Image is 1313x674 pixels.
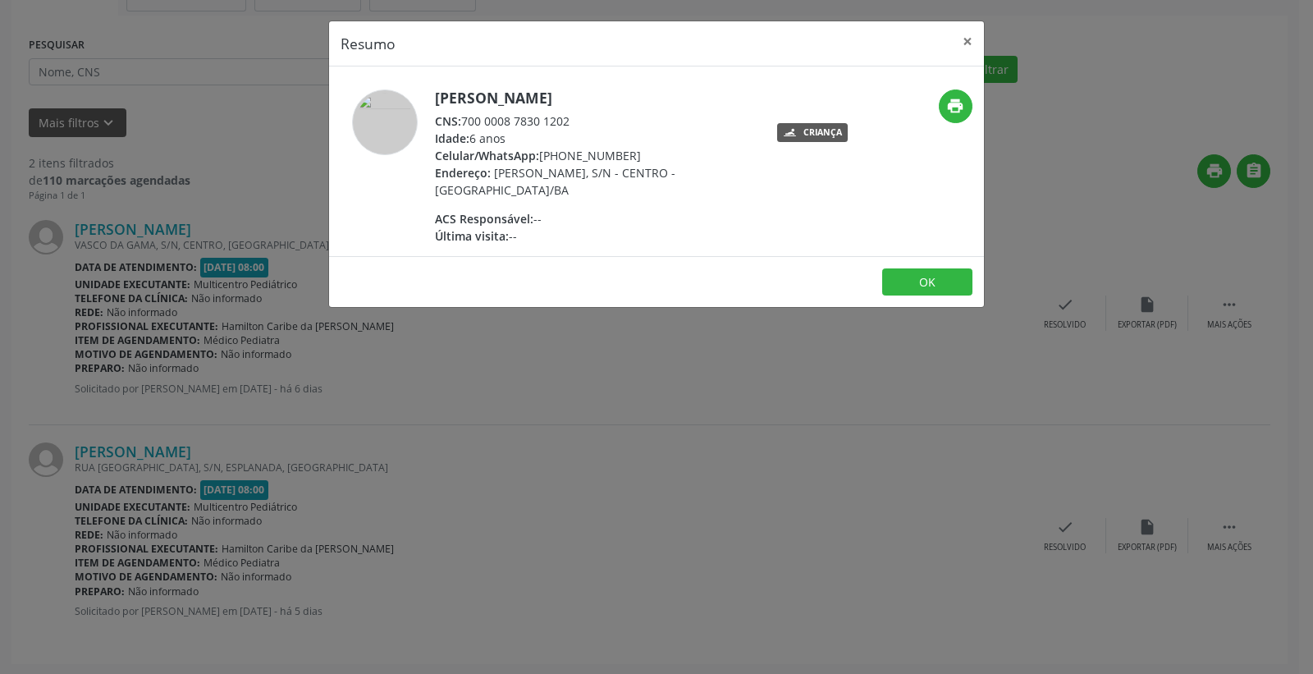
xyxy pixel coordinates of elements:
span: ACS Responsável: [435,211,533,227]
div: 700 0008 7830 1202 [435,112,754,130]
button: print [939,89,972,123]
span: CNS: [435,113,461,129]
div: -- [435,227,754,245]
button: Close [951,21,984,62]
div: [PHONE_NUMBER] [435,147,754,164]
h5: Resumo [341,33,396,54]
div: 6 anos [435,130,754,147]
img: accompaniment [352,89,418,155]
button: OK [882,268,972,296]
span: Última visita: [435,228,509,244]
div: Criança [803,128,842,137]
span: Celular/WhatsApp: [435,148,539,163]
h5: [PERSON_NAME] [435,89,754,107]
span: Endereço: [435,165,491,181]
div: -- [435,210,754,227]
span: Idade: [435,131,469,146]
span: [PERSON_NAME], S/N - CENTRO - [GEOGRAPHIC_DATA]/BA [435,165,675,198]
i: print [946,97,964,115]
